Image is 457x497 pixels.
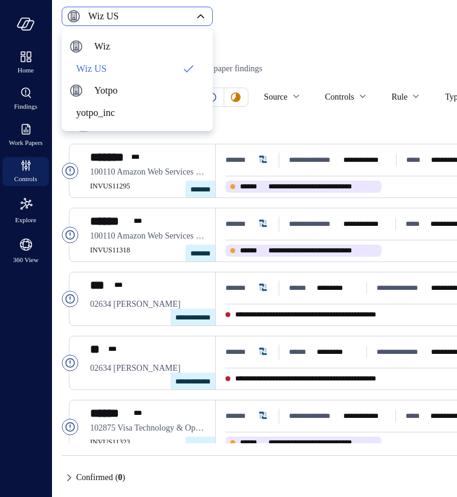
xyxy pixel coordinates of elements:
span: yotpo_inc [76,106,196,120]
span: Wiz [94,39,110,54]
li: Wiz US [69,58,206,80]
li: yotpo_inc [69,102,206,124]
span: Yotpo [94,83,117,98]
span: Wiz US [76,62,177,76]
